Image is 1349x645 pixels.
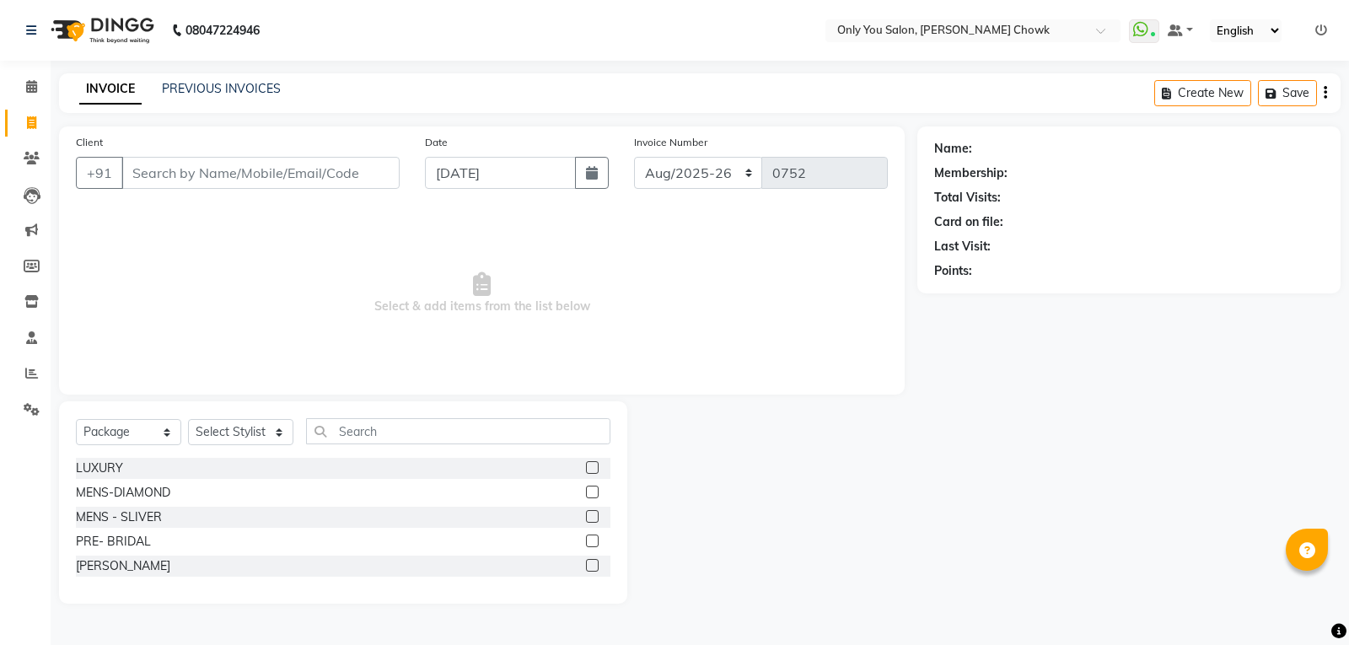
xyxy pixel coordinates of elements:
div: LUXURY [76,460,123,477]
button: Create New [1154,80,1251,106]
div: MENS-DIAMOND [76,484,170,502]
a: INVOICE [79,74,142,105]
div: PRE- BRIDAL [76,533,151,551]
input: Search [306,418,610,444]
b: 08047224946 [185,7,260,54]
img: logo [43,7,159,54]
button: Save [1258,80,1317,106]
label: Invoice Number [634,135,707,150]
span: Select & add items from the list below [76,209,888,378]
label: Date [425,135,448,150]
div: Name: [934,140,972,158]
a: PREVIOUS INVOICES [162,81,281,96]
iframe: chat widget [1278,578,1332,628]
div: Points: [934,262,972,280]
div: Last Visit: [934,238,991,255]
div: Total Visits: [934,189,1001,207]
div: Membership: [934,164,1008,182]
label: Client [76,135,103,150]
div: [PERSON_NAME] [76,557,170,575]
div: Card on file: [934,213,1003,231]
div: MENS - SLIVER [76,508,162,526]
input: Search by Name/Mobile/Email/Code [121,157,400,189]
button: +91 [76,157,123,189]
